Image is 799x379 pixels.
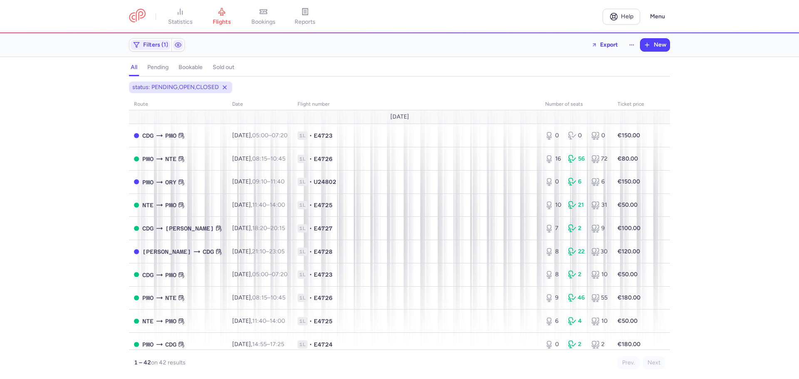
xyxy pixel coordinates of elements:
[232,132,288,139] span: [DATE],
[591,248,608,256] div: 30
[545,270,561,279] div: 8
[309,201,312,209] span: •
[591,178,608,186] div: 6
[298,201,308,209] span: 1L
[618,225,640,232] strong: €100.00
[298,131,308,140] span: 1L
[232,201,285,208] span: [DATE],
[232,225,285,232] span: [DATE],
[298,317,308,325] span: 1L
[618,357,640,369] button: Prev.
[272,132,288,139] time: 07:20
[591,155,608,163] div: 72
[232,294,285,301] span: [DATE],
[252,225,267,232] time: 18:20
[232,178,285,185] span: [DATE],
[165,178,176,187] span: ORY
[165,131,176,140] span: PMO
[618,248,640,255] strong: €120.00
[203,247,214,256] span: CDG
[591,317,608,325] div: 10
[295,18,315,26] span: reports
[252,271,288,278] span: –
[131,64,137,71] h4: all
[270,294,285,301] time: 10:45
[309,155,312,163] span: •
[618,271,638,278] strong: €50.00
[591,294,608,302] div: 55
[142,154,154,163] span: PMO
[165,293,176,302] span: NTE
[314,178,336,186] span: U24802
[252,201,285,208] span: –
[314,248,333,256] span: E4728
[298,270,308,279] span: 1L
[309,178,312,186] span: •
[151,359,186,366] span: on 42 results
[142,224,154,233] span: CDG
[621,13,633,20] span: Help
[568,178,584,186] div: 6
[591,340,608,349] div: 2
[252,178,285,185] span: –
[314,270,333,279] span: E4723
[618,294,640,301] strong: €180.00
[252,178,267,185] time: 09:10
[314,201,333,209] span: E4725
[591,270,608,279] div: 10
[309,131,312,140] span: •
[269,248,285,255] time: 23:05
[165,224,214,233] span: [PERSON_NAME]
[568,155,584,163] div: 56
[252,225,285,232] span: –
[165,270,176,280] span: PMO
[252,294,267,301] time: 08:15
[134,359,151,366] strong: 1 – 42
[591,224,608,233] div: 9
[142,293,154,302] span: PMO
[568,224,584,233] div: 2
[643,357,665,369] button: Next
[147,64,169,71] h4: pending
[142,270,154,280] span: CDG
[168,18,193,26] span: statistics
[165,201,176,210] span: PMO
[232,248,285,255] span: [DATE],
[252,132,268,139] time: 05:00
[142,340,154,349] span: PMO
[232,341,284,348] span: [DATE],
[309,248,312,256] span: •
[591,201,608,209] div: 31
[270,178,285,185] time: 11:40
[618,155,638,162] strong: €80.00
[132,83,219,92] span: status: PENDING,OPEN,CLOSED
[545,131,561,140] div: 0
[284,7,326,26] a: reports
[545,317,561,325] div: 6
[252,248,266,255] time: 21:10
[252,132,288,139] span: –
[298,224,308,233] span: 1L
[618,341,640,348] strong: €180.00
[252,294,285,301] span: –
[568,317,584,325] div: 4
[586,38,623,52] button: Export
[298,155,308,163] span: 1L
[165,340,176,349] span: CDG
[165,317,176,326] span: PMO
[645,9,670,25] button: Menu
[545,155,561,163] div: 16
[545,224,561,233] div: 7
[252,317,285,325] span: –
[179,64,203,71] h4: bookable
[309,317,312,325] span: •
[129,9,146,24] a: CitizenPlane red outlined logo
[293,98,540,111] th: Flight number
[232,271,288,278] span: [DATE],
[213,18,231,26] span: flights
[270,225,285,232] time: 20:15
[545,340,561,349] div: 0
[142,247,191,256] span: [PERSON_NAME]
[252,341,284,348] span: –
[603,9,640,25] a: Help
